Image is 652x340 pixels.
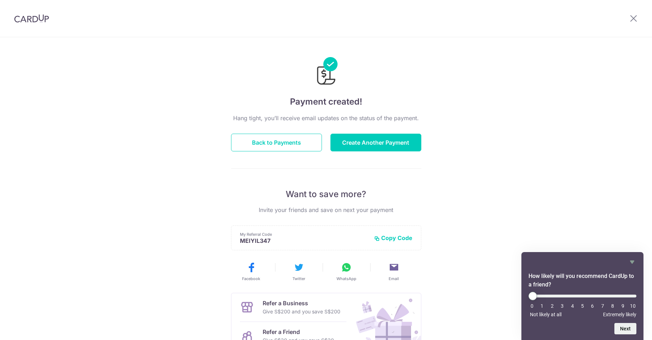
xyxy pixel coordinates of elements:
[609,303,616,309] li: 8
[231,95,421,108] h4: Payment created!
[579,303,586,309] li: 5
[559,303,566,309] li: 3
[230,262,272,282] button: Facebook
[528,303,536,309] li: 0
[603,312,636,317] span: Extremely likely
[569,303,576,309] li: 4
[389,276,399,282] span: Email
[619,303,626,309] li: 9
[240,237,368,244] p: MEIYIL347
[315,57,338,87] img: Payments
[528,272,636,289] h2: How likely will you recommend CardUp to a friend? Select an option from 0 to 10, with 0 being Not...
[373,262,415,282] button: Email
[599,303,606,309] li: 7
[614,323,636,334] button: Next question
[325,262,367,282] button: WhatsApp
[528,292,636,317] div: How likely will you recommend CardUp to a friend? Select an option from 0 to 10, with 0 being Not...
[589,303,596,309] li: 6
[231,114,421,122] p: Hang tight, you’ll receive email updates on the status of the payment.
[292,276,305,282] span: Twitter
[263,299,340,307] p: Refer a Business
[231,206,421,214] p: Invite your friends and save on next your payment
[374,234,412,241] button: Copy Code
[231,189,421,200] p: Want to save more?
[231,134,322,151] button: Back to Payments
[628,258,636,266] button: Hide survey
[14,14,49,23] img: CardUp
[629,303,636,309] li: 10
[263,328,334,336] p: Refer a Friend
[336,276,356,282] span: WhatsApp
[528,258,636,334] div: How likely will you recommend CardUp to a friend? Select an option from 0 to 10, with 0 being Not...
[240,232,368,237] p: My Referral Code
[330,134,421,151] button: Create Another Payment
[242,276,260,282] span: Facebook
[530,312,561,317] span: Not likely at all
[263,307,340,316] p: Give S$200 and you save S$200
[278,262,320,282] button: Twitter
[538,303,546,309] li: 1
[549,303,556,309] li: 2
